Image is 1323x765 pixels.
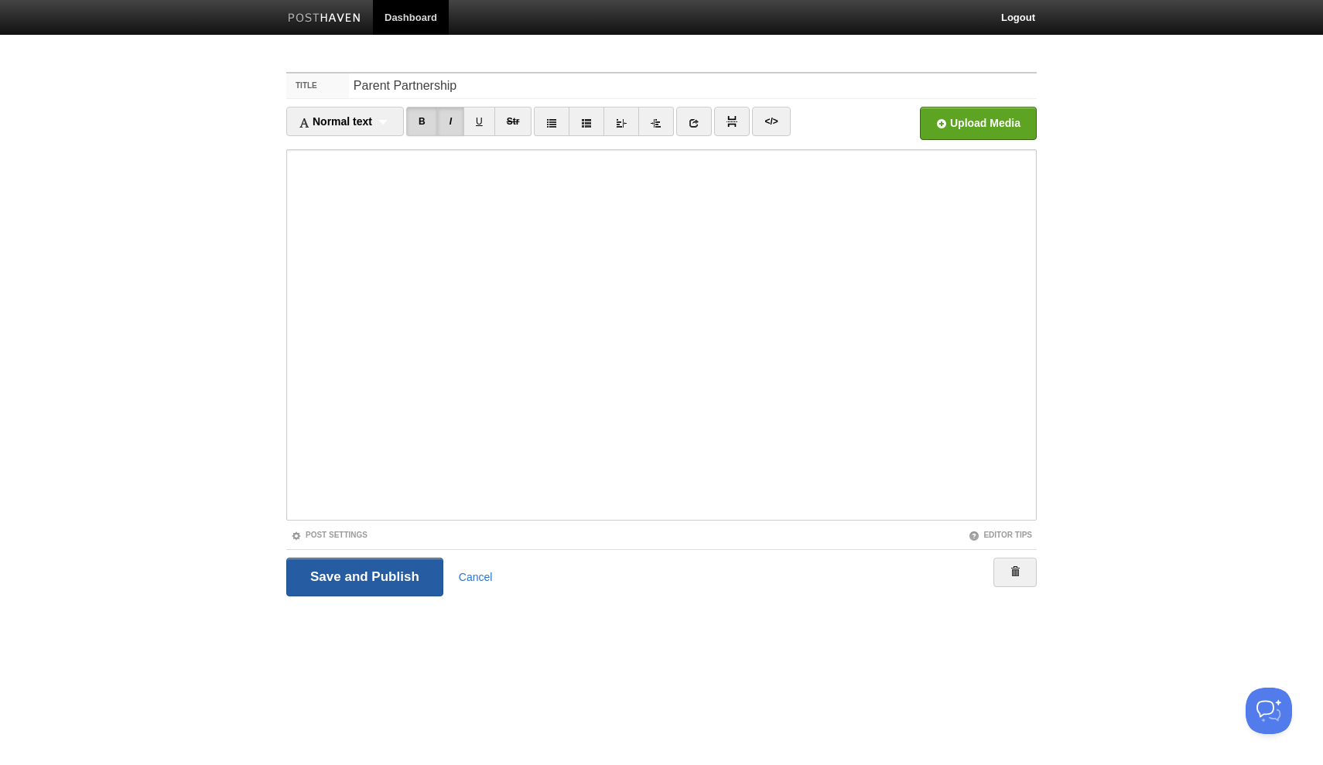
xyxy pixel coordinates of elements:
a: Editor Tips [969,531,1032,539]
input: Save and Publish [286,558,443,596]
a: B [406,107,438,136]
label: Title [286,73,349,98]
a: Post Settings [291,531,367,539]
a: U [463,107,495,136]
a: </> [752,107,790,136]
img: Posthaven-bar [288,13,361,25]
img: pagebreak-icon.png [726,116,737,127]
iframe: Help Scout Beacon - Open [1246,688,1292,734]
a: Cancel [459,571,493,583]
a: Str [494,107,532,136]
span: Normal text [299,115,372,128]
a: I [437,107,464,136]
del: Str [507,116,520,127]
